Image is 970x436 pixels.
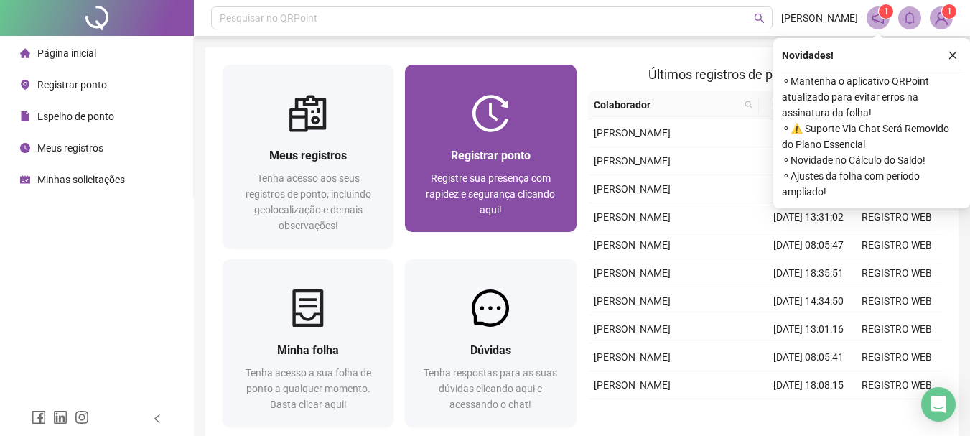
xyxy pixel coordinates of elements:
span: schedule [20,175,30,185]
span: ⚬ Ajustes da folha com período ampliado! [782,168,961,200]
span: linkedin [53,410,67,425]
span: [PERSON_NAME] [594,183,671,195]
span: Tenha acesso a sua folha de ponto a qualquer momento. Basta clicar aqui! [246,367,371,410]
td: REGISTRO WEB [853,315,941,343]
td: [DATE] 08:05:47 [765,231,853,259]
span: ⚬ Novidade no Cálculo do Saldo! [782,152,961,168]
td: REGISTRO WEB [853,399,941,427]
span: [PERSON_NAME] [594,127,671,139]
a: Meus registrosTenha acesso aos seus registros de ponto, incluindo geolocalização e demais observa... [223,65,393,248]
span: Últimos registros de ponto sincronizados [648,67,880,82]
span: [PERSON_NAME] [594,295,671,307]
span: Novidades ! [782,47,834,63]
sup: 1 [879,4,893,19]
sup: Atualize o seu contato no menu Meus Dados [942,4,956,19]
a: DúvidasTenha respostas para as suas dúvidas clicando aqui e acessando o chat! [405,259,576,427]
span: ⚬ ⚠️ Suporte Via Chat Será Removido do Plano Essencial [782,121,961,152]
td: [DATE] 14:34:50 [765,287,853,315]
td: [DATE] 13:01:16 [765,315,853,343]
td: [DATE] 18:01:12 [765,147,853,175]
td: [DATE] 15:00:44 [765,175,853,203]
td: [DATE] 14:01:34 [765,399,853,427]
span: Tenha respostas para as suas dúvidas clicando aqui e acessando o chat! [424,367,557,410]
td: REGISTRO WEB [853,231,941,259]
span: home [20,48,30,58]
span: [PERSON_NAME] [594,239,671,251]
span: Dúvidas [470,343,511,357]
span: [PERSON_NAME] [781,10,858,26]
td: REGISTRO WEB [853,343,941,371]
span: instagram [75,410,89,425]
span: [PERSON_NAME] [594,155,671,167]
span: 1 [947,6,952,17]
span: ⚬ Mantenha o aplicativo QRPoint atualizado para evitar erros na assinatura da folha! [782,73,961,121]
span: Meus registros [37,142,103,154]
td: REGISTRO WEB [853,259,941,287]
span: [PERSON_NAME] [594,267,671,279]
span: search [742,94,756,116]
div: Open Intercom Messenger [921,387,956,422]
span: file [20,111,30,121]
span: bell [903,11,916,24]
span: close [948,50,958,60]
span: facebook [32,410,46,425]
td: [DATE] 13:31:02 [765,203,853,231]
span: clock-circle [20,143,30,153]
span: [PERSON_NAME] [594,211,671,223]
span: left [152,414,162,424]
span: Minhas solicitações [37,174,125,185]
span: [PERSON_NAME] [594,351,671,363]
span: Colaborador [594,97,740,113]
span: notification [872,11,885,24]
td: [DATE] 08:05:41 [765,343,853,371]
span: Registrar ponto [451,149,531,162]
td: REGISTRO WEB [853,287,941,315]
td: [DATE] 08:02:50 [765,119,853,147]
span: Registre sua presença com rapidez e segurança clicando aqui! [426,172,555,215]
span: environment [20,80,30,90]
span: Registrar ponto [37,79,107,91]
span: Data/Hora [765,97,827,113]
a: Registrar pontoRegistre sua presença com rapidez e segurança clicando aqui! [405,65,576,232]
img: 90473 [931,7,952,29]
a: Minha folhaTenha acesso a sua folha de ponto a qualquer momento. Basta clicar aqui! [223,259,393,427]
td: [DATE] 18:08:15 [765,371,853,399]
span: search [745,101,753,109]
span: Meus registros [269,149,347,162]
span: Tenha acesso aos seus registros de ponto, incluindo geolocalização e demais observações! [246,172,371,231]
span: [PERSON_NAME] [594,379,671,391]
span: [PERSON_NAME] [594,323,671,335]
span: Espelho de ponto [37,111,114,122]
span: search [754,13,765,24]
span: Página inicial [37,47,96,59]
td: [DATE] 18:35:51 [765,259,853,287]
td: REGISTRO WEB [853,203,941,231]
span: 1 [884,6,889,17]
span: Minha folha [277,343,339,357]
td: REGISTRO WEB [853,371,941,399]
th: Data/Hora [759,91,844,119]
